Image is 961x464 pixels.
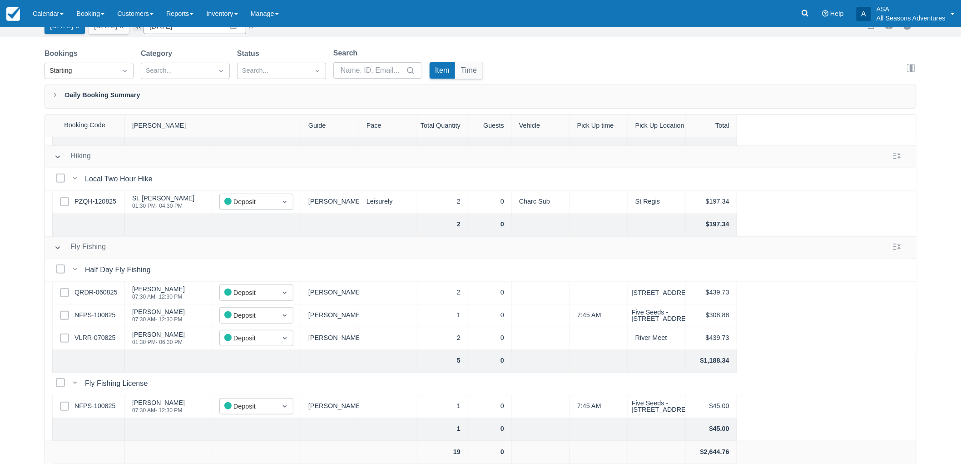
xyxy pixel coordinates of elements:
div: [PERSON_NAME] [301,191,359,214]
p: ASA [877,5,946,14]
div: Local Two Hour Hike [85,174,156,185]
div: Five Seeds - [STREET_ADDRESS] [632,400,696,413]
div: [PERSON_NAME] [125,115,212,137]
div: 1 [417,395,468,418]
div: Booking Code [45,115,125,137]
div: Total Quantity [417,115,468,137]
div: 07:30 AM - 12:30 PM [132,294,185,299]
div: [PERSON_NAME] [132,309,185,315]
div: Starting [50,66,112,76]
div: Deposit [224,288,272,298]
div: 2 [417,282,468,304]
div: 01:30 PM - 06:30 PM [132,339,185,345]
p: All Seasons Adventures [877,14,946,23]
div: 2 [417,191,468,214]
div: $197.34 [686,214,737,236]
div: $45.00 [686,395,737,418]
div: [PERSON_NAME] [132,286,185,292]
div: River Meet [628,327,686,350]
div: 0 [468,418,512,441]
div: 5 [417,350,468,373]
div: Vehicle [512,115,570,137]
div: $197.34 [686,191,737,214]
span: Dropdown icon [217,66,226,75]
div: [PERSON_NAME] [301,304,359,327]
div: 2 [417,214,468,236]
div: $439.73 [686,282,737,304]
div: 19 [417,441,468,464]
div: 07:30 AM - 12:30 PM [132,317,185,322]
div: Pick Up Location [628,115,686,137]
div: Fly Fishing License [85,378,151,389]
div: Deposit [224,401,272,412]
a: QRDR-060825 [74,288,117,298]
a: NFPS-100825 [74,401,115,411]
div: Pace [359,115,417,137]
img: checkfront-main-nav-mini-logo.png [6,7,20,21]
div: [PERSON_NAME] [132,399,185,406]
span: Help [830,10,844,17]
label: Status [237,48,263,59]
div: 01:30 PM - 04:30 PM [132,203,194,209]
div: [PERSON_NAME] [301,327,359,350]
div: 1 [417,304,468,327]
a: VLRR-070825 [74,333,115,343]
input: Name, ID, Email... [341,62,404,79]
div: 2 [417,327,468,350]
div: Five Seeds - [STREET_ADDRESS] [632,309,696,322]
span: Dropdown icon [280,311,289,320]
div: 0 [468,441,512,464]
div: 7:45 AM [570,304,628,327]
div: Deposit [224,197,272,207]
div: 0 [468,214,512,236]
div: St Regis [628,191,686,214]
button: Fly Fishing [50,239,109,256]
div: 0 [468,304,512,327]
i: Help [822,10,828,17]
div: $1,188.34 [686,350,737,373]
div: Total [686,115,737,137]
div: $45.00 [686,418,737,441]
div: 0 [468,327,512,350]
div: 7:45 AM [570,395,628,418]
div: 07:30 AM - 12:30 PM [132,408,185,413]
div: Deposit [224,310,272,321]
div: Guide [301,115,359,137]
span: Dropdown icon [280,197,289,206]
div: 0 [468,282,512,304]
span: Dropdown icon [280,402,289,411]
div: St. [PERSON_NAME] [132,195,194,201]
div: Half Day Fly Fishing [85,264,154,275]
span: Dropdown icon [280,288,289,297]
label: Category [141,48,176,59]
div: 0 [468,191,512,214]
div: Leisurely [359,191,417,214]
label: Bookings [45,48,81,59]
div: [PERSON_NAME] [132,331,185,338]
div: 0 [468,350,512,373]
span: Dropdown icon [120,66,129,75]
label: Search [333,48,361,59]
span: Dropdown icon [313,66,322,75]
div: Pick Up time [570,115,628,137]
a: NFPS-100825 [74,310,115,320]
button: Item [430,62,455,79]
a: PZQH-120825 [74,197,116,207]
div: $2,644.76 [686,441,737,464]
div: Guests [468,115,512,137]
div: $308.88 [686,304,737,327]
div: [PERSON_NAME] [301,282,359,304]
div: 0 [468,395,512,418]
span: Dropdown icon [280,334,289,343]
div: 1 [417,418,468,441]
button: Hiking [50,149,94,165]
div: Charc Sub [512,191,570,214]
div: A [857,7,871,21]
div: [STREET_ADDRESS], [632,289,698,296]
div: Deposit [224,333,272,344]
div: [PERSON_NAME] [301,395,359,418]
div: $439.73 [686,327,737,350]
button: Time [456,62,483,79]
div: Daily Booking Summary [45,85,916,109]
